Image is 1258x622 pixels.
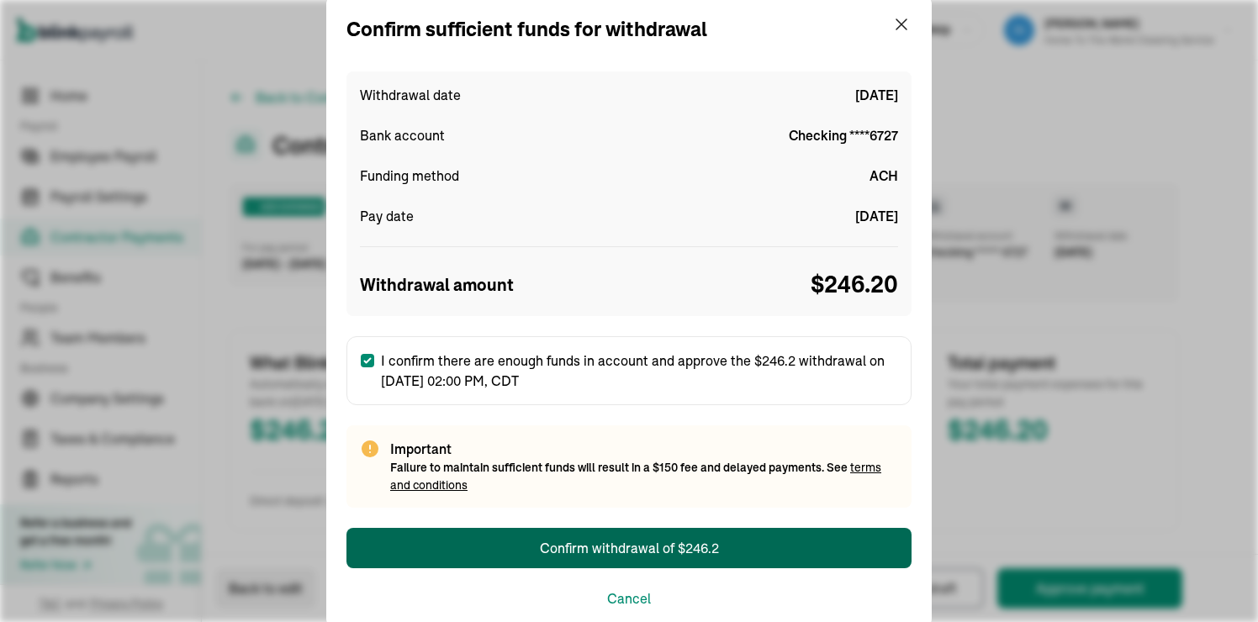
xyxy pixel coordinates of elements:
[390,460,881,493] a: terms and conditions
[855,85,898,105] span: [DATE]
[346,336,912,405] label: I confirm there are enough funds in account and approve the $246.2 withdrawal on [DATE] 02:00 PM,...
[855,206,898,226] span: [DATE]
[607,588,651,609] button: Cancel
[390,460,881,493] span: Failure to maintain sufficient funds will result in a $150 fee and delayed payments. See
[360,85,461,105] span: Withdrawal date
[811,267,898,303] span: $ 246.20
[360,272,514,298] span: Withdrawal amount
[346,528,912,568] button: Confirm withdrawal of $246.2
[360,166,459,186] span: Funding method
[540,538,719,558] div: Confirm withdrawal of $246.2
[360,206,414,226] span: Pay date
[360,125,445,145] span: Bank account
[390,439,898,459] span: Important
[869,166,898,186] span: ACH
[346,14,707,45] div: Confirm sufficient funds for withdrawal
[361,354,374,367] input: I confirm there are enough funds in account and approve the $246.2 withdrawal on [DATE] 02:00 PM,...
